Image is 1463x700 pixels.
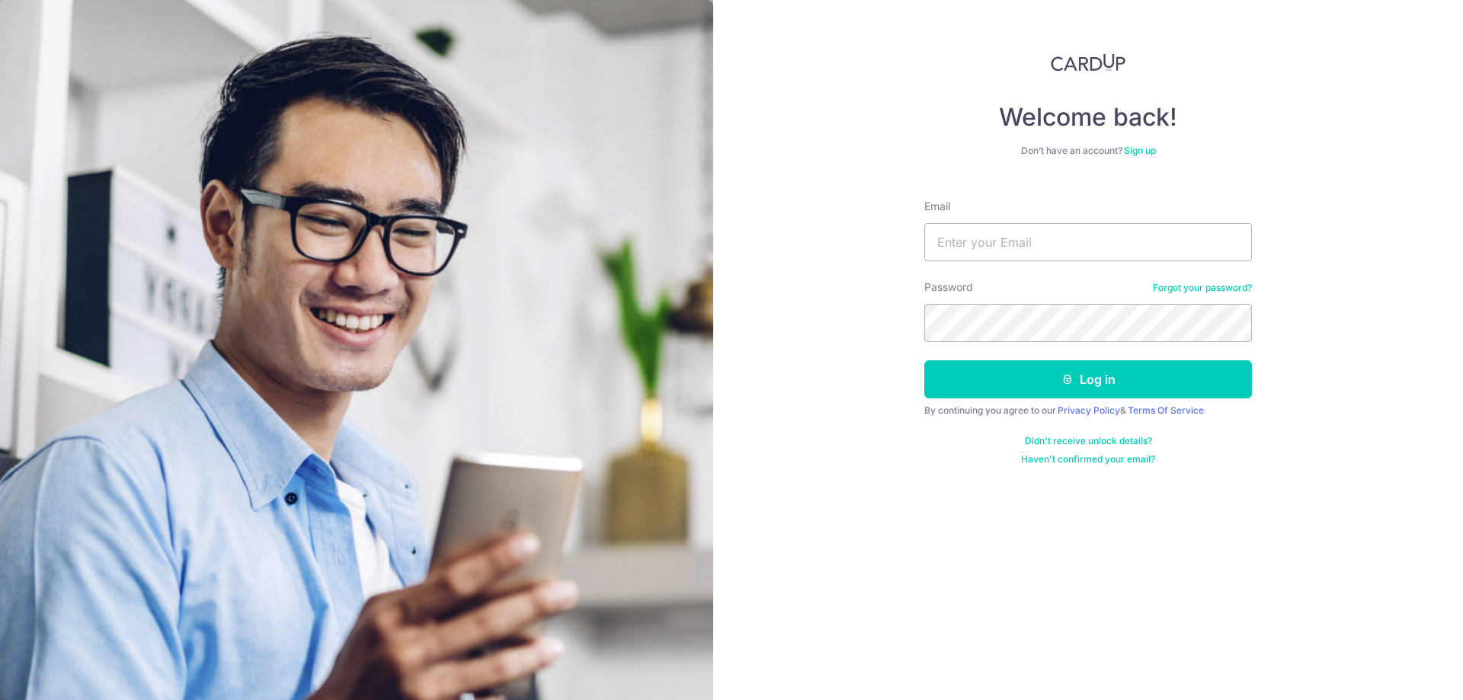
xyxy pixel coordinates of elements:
a: Privacy Policy [1058,404,1120,416]
a: Terms Of Service [1128,404,1204,416]
h4: Welcome back! [924,102,1252,133]
img: CardUp Logo [1051,53,1125,72]
div: By continuing you agree to our & [924,404,1252,417]
div: Don’t have an account? [924,145,1252,157]
input: Enter your Email [924,223,1252,261]
label: Email [924,199,950,214]
a: Didn't receive unlock details? [1025,435,1152,447]
a: Forgot your password? [1153,282,1252,294]
a: Sign up [1124,145,1156,156]
button: Log in [924,360,1252,398]
label: Password [924,280,973,295]
a: Haven't confirmed your email? [1021,453,1155,465]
